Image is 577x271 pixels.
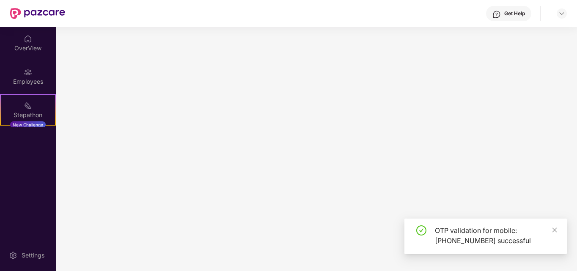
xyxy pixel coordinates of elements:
[492,10,501,19] img: svg+xml;base64,PHN2ZyBpZD0iSGVscC0zMngzMiIgeG1sbnM9Imh0dHA6Ly93d3cudzMub3JnLzIwMDAvc3ZnIiB3aWR0aD...
[9,251,17,260] img: svg+xml;base64,PHN2ZyBpZD0iU2V0dGluZy0yMHgyMCIgeG1sbnM9Imh0dHA6Ly93d3cudzMub3JnLzIwMDAvc3ZnIiB3aW...
[435,225,557,246] div: OTP validation for mobile: [PHONE_NUMBER] successful
[10,121,46,128] div: New Challenge
[1,111,55,119] div: Stepathon
[24,101,32,110] img: svg+xml;base64,PHN2ZyB4bWxucz0iaHR0cDovL3d3dy53My5vcmcvMjAwMC9zdmciIHdpZHRoPSIyMSIgaGVpZ2h0PSIyMC...
[19,251,47,260] div: Settings
[504,10,525,17] div: Get Help
[558,10,565,17] img: svg+xml;base64,PHN2ZyBpZD0iRHJvcGRvd24tMzJ4MzIiIHhtbG5zPSJodHRwOi8vd3d3LnczLm9yZy8yMDAwL3N2ZyIgd2...
[416,225,426,235] span: check-circle
[24,35,32,43] img: svg+xml;base64,PHN2ZyBpZD0iSG9tZSIgeG1sbnM9Imh0dHA6Ly93d3cudzMub3JnLzIwMDAvc3ZnIiB3aWR0aD0iMjAiIG...
[552,227,558,233] span: close
[24,68,32,77] img: svg+xml;base64,PHN2ZyBpZD0iRW1wbG95ZWVzIiB4bWxucz0iaHR0cDovL3d3dy53My5vcmcvMjAwMC9zdmciIHdpZHRoPS...
[10,8,65,19] img: New Pazcare Logo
